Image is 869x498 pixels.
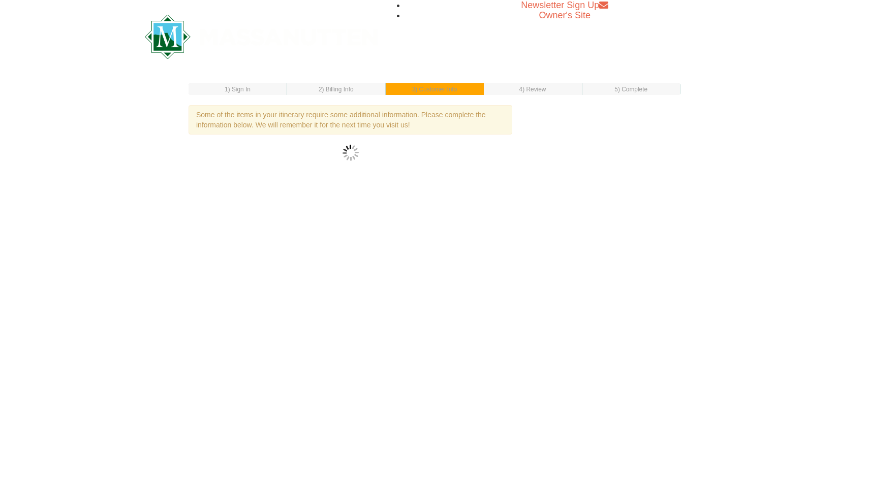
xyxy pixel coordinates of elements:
[618,86,647,93] span: ) Complete
[519,86,546,93] small: 4
[343,145,359,161] img: wait.gif
[322,86,354,93] span: ) Billing Info
[522,86,546,93] span: ) Review
[614,86,647,93] small: 5
[228,86,251,93] span: ) Sign In
[189,105,512,135] div: Some of the items in your itinerary require some additional information. Please complete the info...
[415,86,457,93] span: ) Customer Info
[319,86,354,93] small: 2
[145,15,378,59] img: Massanutten Resort Logo
[145,23,378,47] a: Massanutten Resort
[412,86,457,93] small: 3
[225,86,251,93] small: 1
[539,10,591,20] a: Owner's Site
